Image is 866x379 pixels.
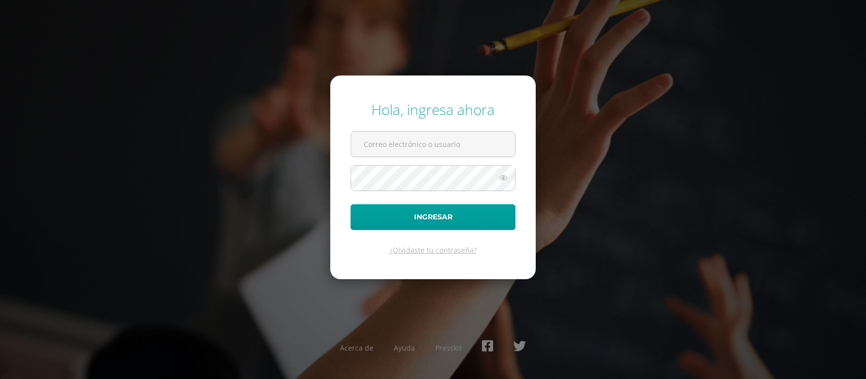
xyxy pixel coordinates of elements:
input: Correo electrónico o usuario [351,132,515,157]
button: Ingresar [351,204,515,230]
a: Acerca de [340,343,373,353]
a: Ayuda [394,343,415,353]
a: ¿Olvidaste tu contraseña? [390,245,477,255]
a: Presskit [435,343,462,353]
div: Hola, ingresa ahora [351,100,515,119]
